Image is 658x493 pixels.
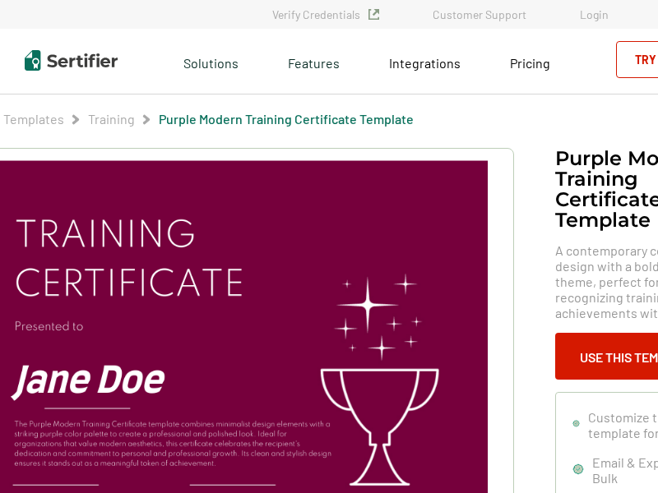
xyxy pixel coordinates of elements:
[159,111,414,127] a: Purple Modern Training Certificate Template
[183,51,239,71] span: Solutions
[433,7,526,21] a: Customer Support
[389,51,461,71] a: Integrations
[510,51,550,71] a: Pricing
[272,7,379,21] a: Verify Credentials
[368,9,379,20] img: Verified
[510,55,550,71] span: Pricing
[88,111,135,127] a: Training
[580,7,609,21] a: Login
[389,55,461,71] span: Integrations
[288,51,340,71] span: Features
[25,50,118,71] img: Sertifier | Digital Credentialing Platform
